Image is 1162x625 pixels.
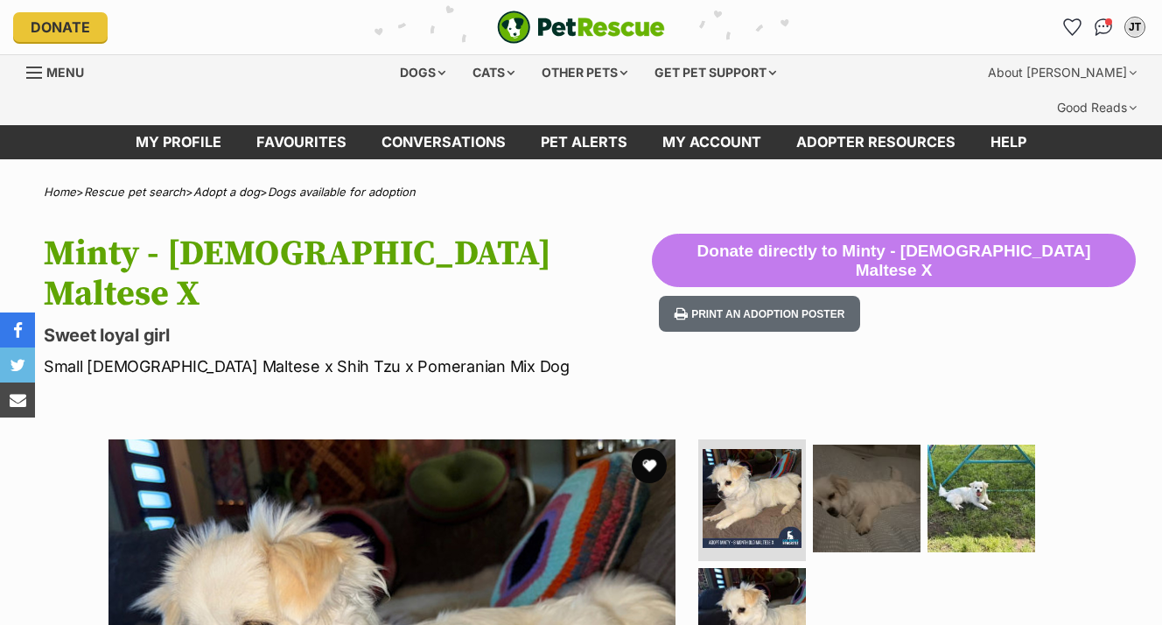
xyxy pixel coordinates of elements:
[26,55,96,87] a: Menu
[46,65,84,80] span: Menu
[652,234,1136,288] button: Donate directly to Minty - [DEMOGRAPHIC_DATA] Maltese X
[1126,18,1144,36] div: JT
[239,125,364,159] a: Favourites
[529,55,640,90] div: Other pets
[44,185,76,199] a: Home
[642,55,788,90] div: Get pet support
[497,11,665,44] img: logo-e224e6f780fb5917bec1dbf3a21bbac754714ae5b6737aabdf751b685950b380.svg
[44,355,652,378] p: Small [DEMOGRAPHIC_DATA] Maltese x Shih Tzu x Pomeranian Mix Dog
[1058,13,1149,41] ul: Account quick links
[1058,13,1086,41] a: Favourites
[1089,13,1117,41] a: Conversations
[44,323,652,348] p: Sweet loyal girl
[976,55,1149,90] div: About [PERSON_NAME]
[779,125,973,159] a: Adopter resources
[118,125,239,159] a: My profile
[813,445,920,552] img: Photo of Minty 8 Month Old Maltese X
[1095,18,1113,36] img: chat-41dd97257d64d25036548639549fe6c8038ab92f7586957e7f3b1b290dea8141.svg
[973,125,1044,159] a: Help
[497,11,665,44] a: PetRescue
[193,185,260,199] a: Adopt a dog
[268,185,416,199] a: Dogs available for adoption
[1121,13,1149,41] button: My account
[1045,90,1149,125] div: Good Reads
[632,448,667,483] button: favourite
[460,55,527,90] div: Cats
[84,185,185,199] a: Rescue pet search
[44,234,652,314] h1: Minty - [DEMOGRAPHIC_DATA] Maltese X
[659,296,860,332] button: Print an adoption poster
[388,55,458,90] div: Dogs
[523,125,645,159] a: Pet alerts
[645,125,779,159] a: My account
[703,449,801,548] img: Photo of Minty 8 Month Old Maltese X
[13,12,108,42] a: Donate
[927,445,1035,552] img: Photo of Minty 8 Month Old Maltese X
[364,125,523,159] a: conversations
